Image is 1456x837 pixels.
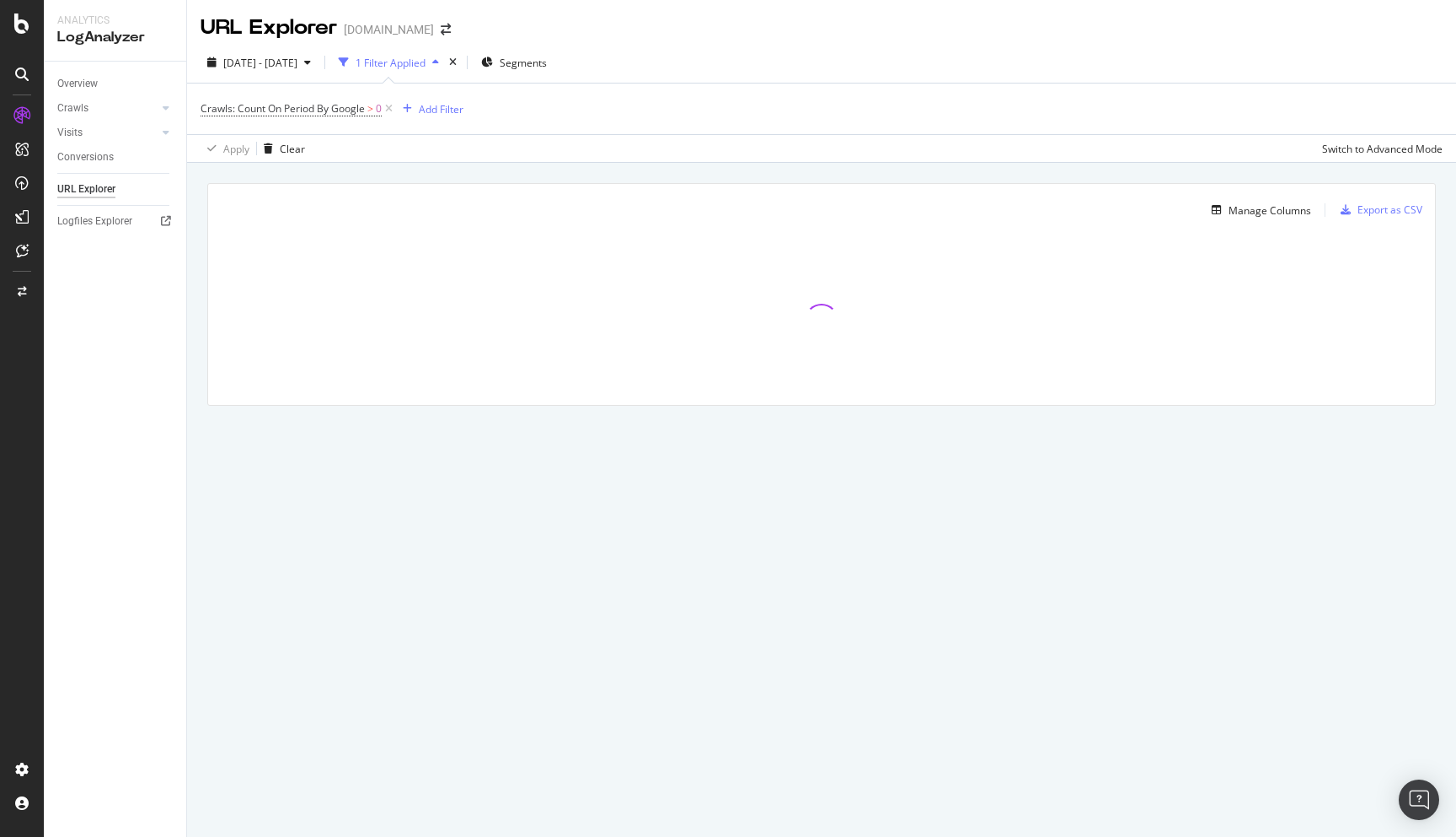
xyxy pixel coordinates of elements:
div: Conversions [57,148,114,166]
div: Apply [223,142,249,156]
div: [DOMAIN_NAME] [344,21,434,38]
button: Segments [474,49,554,76]
button: Export as CSV [1334,197,1422,224]
button: Apply [201,135,249,162]
span: > [367,101,373,116]
a: Visits [57,124,158,142]
div: URL Explorer [57,181,115,198]
a: Logfiles Explorer [57,213,174,230]
button: Switch to Advanced Mode [1315,135,1443,162]
div: Visits [57,124,83,142]
a: Overview [57,75,174,93]
div: LogAnalyzer [57,28,173,47]
button: Add Filter [396,99,463,119]
div: Crawls [57,100,88,117]
div: Add Filter [419,102,463,116]
div: arrow-right-arrow-left [441,24,451,35]
div: Export as CSV [1357,202,1422,217]
span: Segments [500,56,547,70]
span: 0 [376,97,382,121]
div: Manage Columns [1228,203,1311,218]
button: Manage Columns [1205,200,1311,220]
div: URL Explorer [201,13,337,42]
button: [DATE] - [DATE] [201,49,318,76]
a: Crawls [57,100,158,117]
a: URL Explorer [57,181,174,198]
button: Clear [257,135,305,162]
div: Open Intercom Messenger [1399,780,1439,820]
div: Switch to Advanced Mode [1322,142,1443,156]
a: Conversions [57,148,174,166]
button: 1 Filter Applied [332,49,446,76]
div: Clear [280,142,305,156]
div: Logfiles Explorer [57,213,132,230]
span: [DATE] - [DATE] [223,56,297,70]
div: times [446,54,460,71]
div: Analytics [57,13,173,28]
div: 1 Filter Applied [356,56,426,70]
div: Overview [57,75,98,93]
span: Crawls: Count On Period By Google [201,101,365,116]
